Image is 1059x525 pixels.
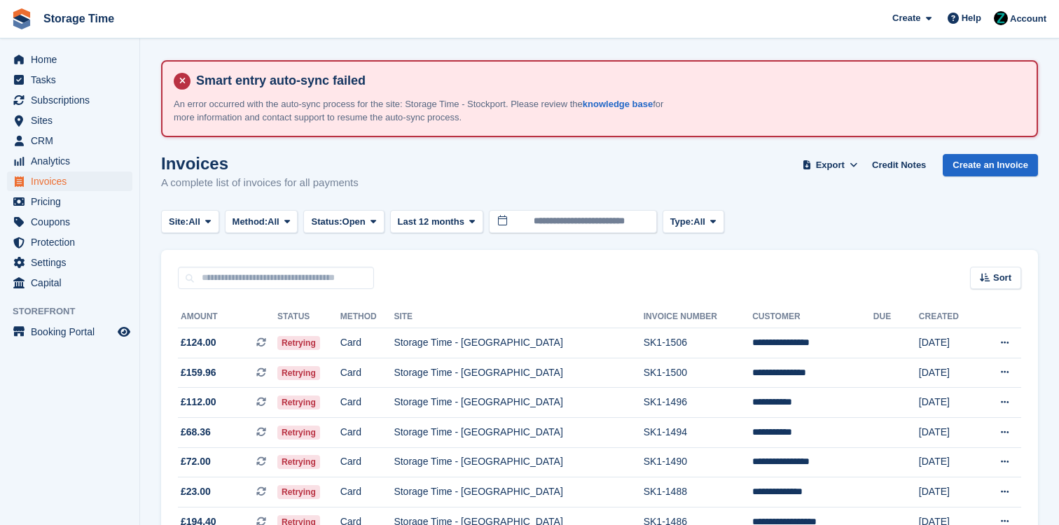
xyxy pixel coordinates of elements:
span: £23.00 [181,484,211,499]
span: Method: [233,215,268,229]
td: Card [340,417,394,447]
td: Card [340,388,394,418]
a: menu [7,192,132,211]
span: Coupons [31,212,115,232]
span: Sort [993,271,1011,285]
a: menu [7,322,132,342]
th: Customer [752,306,873,328]
span: Retrying [277,395,320,409]
td: [DATE] [919,417,978,447]
span: Analytics [31,151,115,171]
span: CRM [31,131,115,150]
span: Retrying [277,426,320,440]
td: Storage Time - [GEOGRAPHIC_DATA] [394,417,643,447]
span: Account [1010,12,1046,26]
th: Status [277,306,340,328]
td: Storage Time - [GEOGRAPHIC_DATA] [394,477,643,507]
span: £72.00 [181,454,211,469]
span: Sites [31,111,115,130]
span: £68.36 [181,425,211,440]
img: Zain Sarwar [994,11,1008,25]
span: Invoices [31,171,115,191]
img: stora-icon-8386f47178a22dfd0bd8f6a31ec36ba5ce8667c1dd55bd0f319d3a0aa187defe.svg [11,8,32,29]
td: Storage Time - [GEOGRAPHIC_DATA] [394,447,643,477]
th: Invoice Number [644,306,752,328]
td: SK1-1494 [644,417,752,447]
span: All [268,215,279,229]
a: menu [7,253,132,272]
button: Last 12 months [390,210,483,233]
span: All [693,215,705,229]
td: SK1-1490 [644,447,752,477]
td: Storage Time - [GEOGRAPHIC_DATA] [394,388,643,418]
span: Retrying [277,485,320,499]
span: Retrying [277,336,320,350]
a: menu [7,212,132,232]
span: Site: [169,215,188,229]
a: menu [7,232,132,252]
td: [DATE] [919,388,978,418]
span: Retrying [277,455,320,469]
span: Capital [31,273,115,293]
button: Site: All [161,210,219,233]
a: menu [7,70,132,90]
button: Export [799,154,861,177]
span: £159.96 [181,365,216,380]
th: Amount [178,306,277,328]
td: Card [340,358,394,388]
a: menu [7,111,132,130]
a: menu [7,90,132,110]
a: menu [7,171,132,191]
h4: Smart entry auto-sync failed [191,73,1025,89]
span: Last 12 months [398,215,464,229]
td: [DATE] [919,447,978,477]
td: Card [340,328,394,358]
span: Type: [670,215,694,229]
p: An error occurred with the auto-sync process for the site: Storage Time - Stockport. Please revie... [174,97,664,125]
span: Open [342,215,366,229]
span: Export [816,158,845,172]
td: [DATE] [919,358,978,388]
td: Card [340,447,394,477]
td: Card [340,477,394,507]
a: Credit Notes [866,154,932,177]
td: SK1-1500 [644,358,752,388]
a: menu [7,131,132,150]
a: knowledge base [583,99,653,109]
span: Create [892,11,920,25]
span: Retrying [277,366,320,380]
a: menu [7,273,132,293]
span: Status: [311,215,342,229]
span: Settings [31,253,115,272]
span: Booking Portal [31,322,115,342]
td: Storage Time - [GEOGRAPHIC_DATA] [394,328,643,358]
td: Storage Time - [GEOGRAPHIC_DATA] [394,358,643,388]
a: Storage Time [38,7,120,30]
h1: Invoices [161,154,359,173]
span: Protection [31,232,115,252]
a: menu [7,50,132,69]
p: A complete list of invoices for all payments [161,175,359,191]
td: [DATE] [919,328,978,358]
span: £124.00 [181,335,216,350]
td: SK1-1496 [644,388,752,418]
span: All [188,215,200,229]
span: Pricing [31,192,115,211]
span: Home [31,50,115,69]
th: Site [394,306,643,328]
button: Type: All [663,210,724,233]
a: menu [7,151,132,171]
span: Subscriptions [31,90,115,110]
span: Tasks [31,70,115,90]
td: SK1-1488 [644,477,752,507]
th: Method [340,306,394,328]
span: £112.00 [181,395,216,409]
th: Due [873,306,919,328]
td: SK1-1506 [644,328,752,358]
a: Create an Invoice [943,154,1038,177]
th: Created [919,306,978,328]
td: [DATE] [919,477,978,507]
span: Storefront [13,304,139,318]
button: Status: Open [303,210,384,233]
span: Help [962,11,981,25]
